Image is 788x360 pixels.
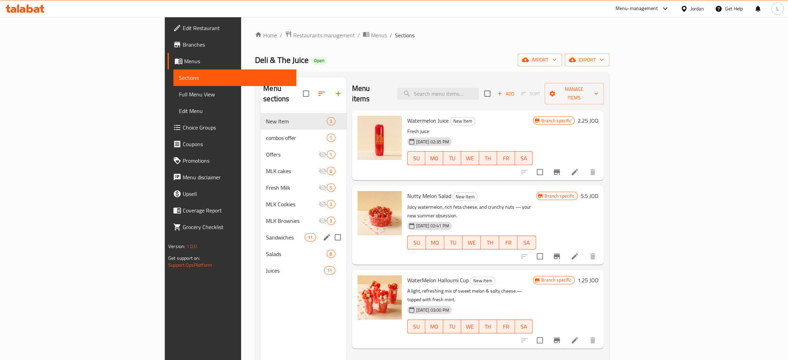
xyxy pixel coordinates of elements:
[479,151,497,165] button: TH
[183,173,291,181] span: Menu disclaimer
[520,238,533,248] span: SA
[570,56,604,64] span: export
[446,153,458,163] span: TU
[168,260,212,269] a: Support.OpsPlatform
[183,40,291,49] span: Branches
[539,117,575,124] span: Branch specific
[260,196,346,212] div: MLK Cookies3
[266,200,318,208] span: MLK Cookies
[319,217,327,225] svg: Inactive section
[168,36,296,53] a: Branches
[395,31,415,39] span: Sections
[545,83,604,104] button: Manage items
[443,320,461,333] button: TU
[410,238,423,248] span: SU
[168,254,200,263] span: Get support on:
[578,116,598,125] h6: 2.25 JOD
[533,165,547,179] span: Select to update
[461,320,479,333] button: WE
[464,153,476,163] span: WE
[266,266,324,275] div: Juices
[327,183,335,192] div: items
[549,248,565,265] button: Branch-specific-item
[571,336,579,344] a: Edit menu item
[450,117,475,125] div: New Item
[327,184,335,191] span: 5
[260,113,346,130] div: New Item3
[481,236,499,249] button: TH
[285,31,355,40] a: Restaurants management
[464,322,476,332] span: WE
[565,54,609,66] button: export
[390,31,392,39] li: /
[168,53,296,69] a: Menus
[585,248,601,265] button: delete
[260,163,346,179] div: MLK cakes6
[324,266,335,275] div: items
[479,320,497,333] button: TH
[496,90,515,98] span: Add
[407,287,533,304] p: A light, refreshing mix of sweet melon & salty cheese — topped with fresh mint.
[542,193,578,199] span: Branch specific
[327,151,335,158] span: 1
[414,307,452,313] span: [DATE] 03:00 PM
[266,134,326,142] div: combos offer
[358,191,402,235] img: Nutty Melon Salad
[571,252,579,260] a: Edit menu item
[518,54,562,66] button: import
[571,168,579,176] a: Edit menu item
[324,267,335,274] span: 11
[539,277,575,283] span: Branch specific
[428,153,440,163] span: MO
[173,86,296,103] a: Full Menu View
[260,229,346,246] div: Sandwiches11edit
[266,183,318,192] span: Fresh Milk
[578,275,598,285] h6: 1.25 JOD
[495,88,517,99] span: Add item
[322,232,332,243] button: edit
[358,275,402,320] img: WaterMelon Halloumi Cup
[168,186,296,202] a: Upsell
[407,151,426,165] button: SU
[183,123,291,132] span: Choice Groups
[450,117,475,125] span: New Item
[311,58,327,64] span: Open
[549,332,565,349] button: Branch-specific-item
[410,153,423,163] span: SU
[266,250,326,258] div: Salads
[168,202,296,219] a: Coverage Report
[446,322,458,332] span: TU
[319,167,327,175] svg: Inactive section
[518,322,530,332] span: SA
[183,157,291,165] span: Promotions
[187,242,197,251] span: 1.0.0
[500,322,512,332] span: FR
[293,31,355,39] span: Restaurants management
[266,167,318,175] span: MLK cakes
[426,236,444,249] button: MO
[266,217,318,225] span: MLK Brownies
[443,151,461,165] button: TU
[168,20,296,36] a: Edit Restaurant
[497,151,515,165] button: FR
[484,238,496,248] span: TH
[327,135,335,141] span: 1
[255,31,609,40] nav: breadcrumb
[465,238,478,248] span: WE
[327,217,335,225] div: items
[184,57,291,65] span: Menus
[518,153,530,163] span: SA
[515,320,533,333] button: SA
[179,74,291,82] span: Sections
[168,119,296,136] a: Choice Groups
[266,150,318,159] div: Offers
[407,275,469,285] span: WaterMelon Halloumi Cup
[327,118,335,125] span: 3
[260,110,346,282] nav: Menu sections
[549,164,565,180] button: Branch-specific-item
[327,200,335,208] div: items
[453,193,477,201] span: New Item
